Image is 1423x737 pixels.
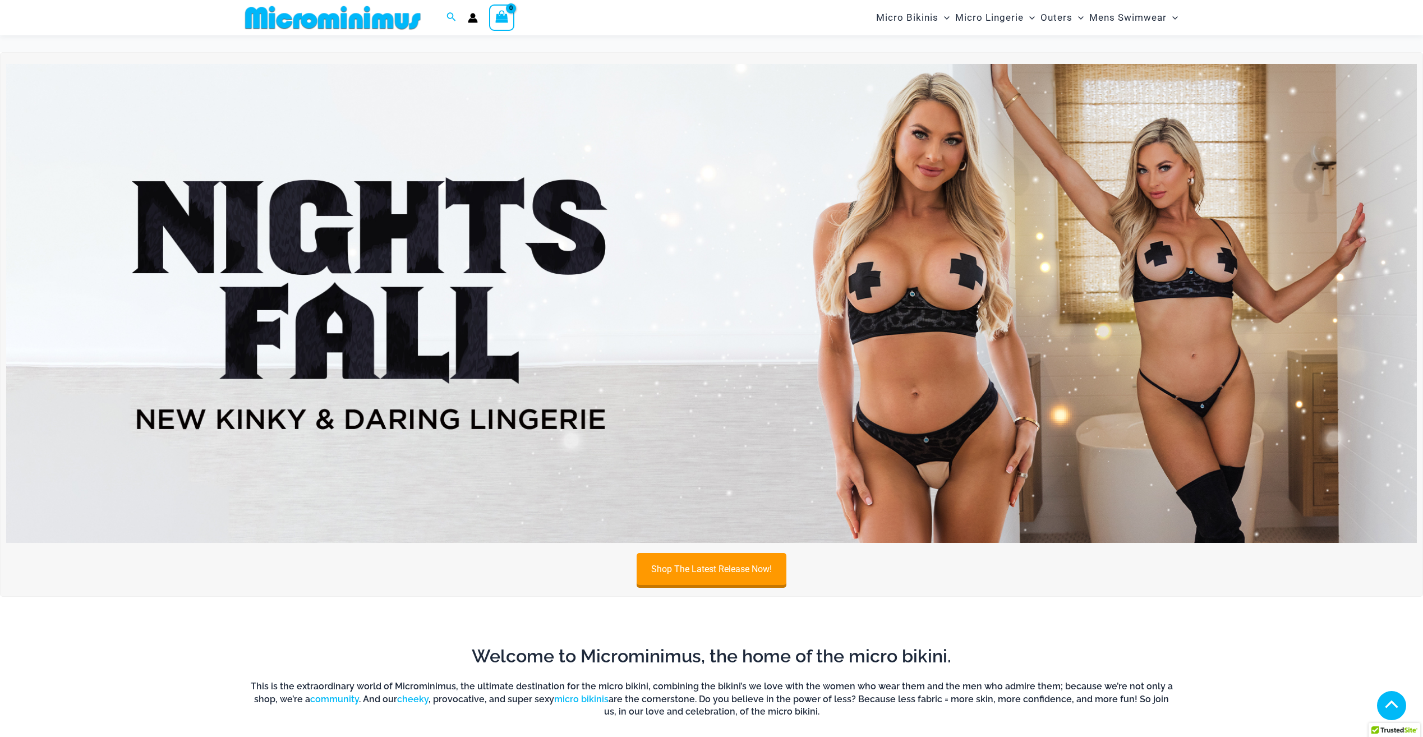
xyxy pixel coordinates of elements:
a: OutersMenu ToggleMenu Toggle [1038,3,1086,32]
span: Menu Toggle [1072,3,1084,32]
a: Shop The Latest Release Now! [637,553,786,585]
a: Mens SwimwearMenu ToggleMenu Toggle [1086,3,1181,32]
a: cheeky [397,694,429,704]
img: MM SHOP LOGO FLAT [241,5,425,30]
a: micro bikinis [554,694,609,704]
a: Account icon link [468,13,478,23]
nav: Site Navigation [872,2,1183,34]
span: Menu Toggle [1167,3,1178,32]
span: Micro Lingerie [955,3,1024,32]
a: Micro BikinisMenu ToggleMenu Toggle [873,3,952,32]
img: Night's Fall Silver Leopard Pack [6,64,1417,543]
span: Menu Toggle [938,3,950,32]
a: Micro LingerieMenu ToggleMenu Toggle [952,3,1038,32]
span: Mens Swimwear [1089,3,1167,32]
h6: This is the extraordinary world of Microminimus, the ultimate destination for the micro bikini, c... [249,680,1175,718]
span: Micro Bikinis [876,3,938,32]
span: Outers [1040,3,1072,32]
h2: Welcome to Microminimus, the home of the micro bikini. [249,644,1175,668]
a: Search icon link [446,11,457,25]
a: community [310,694,359,704]
span: Menu Toggle [1024,3,1035,32]
a: View Shopping Cart, empty [489,4,515,30]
